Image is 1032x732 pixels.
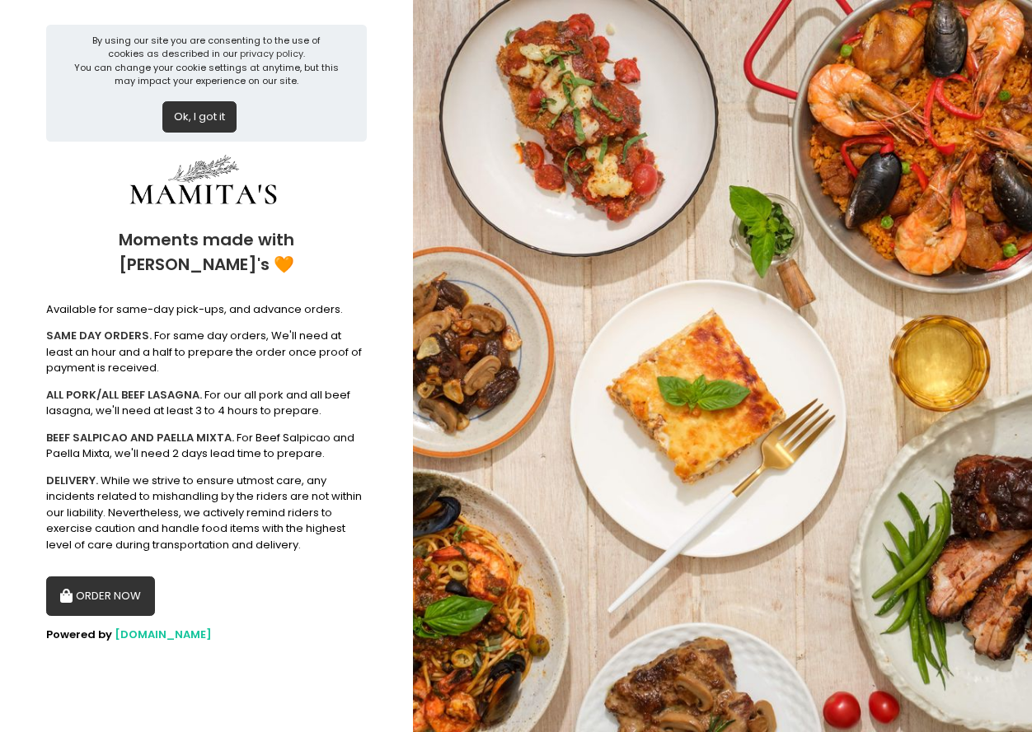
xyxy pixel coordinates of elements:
div: Moments made with [PERSON_NAME]'s 🧡 [46,214,367,291]
div: By using our site you are consenting to the use of cookies as described in our You can change you... [74,34,340,88]
div: For our all pork and all beef lasagna, we'll need at least 3 to 4 hours to prepare. [46,387,367,419]
b: DELIVERY. [46,473,98,488]
div: Available for same-day pick-ups, and advance orders. [46,301,367,318]
b: BEEF SALPICAO AND PAELLA MIXTA. [46,430,234,445]
div: While we strive to ensure utmost care, any incidents related to mishandling by the riders are not... [46,473,367,553]
a: privacy policy. [240,47,305,60]
button: Ok, I got it [162,101,237,133]
button: ORDER NOW [46,576,155,616]
b: ALL PORK/ALL BEEF LASAGNA. [46,387,202,403]
div: For same day orders, We'll need at least an hour and a half to prepare the order once proof of pa... [46,328,367,376]
a: [DOMAIN_NAME] [115,627,212,642]
img: Mamitas PH [80,152,327,214]
div: Powered by [46,627,367,643]
div: For Beef Salpicao and Paella Mixta, we'll need 2 days lead time to prepare. [46,430,367,462]
b: SAME DAY ORDERS. [46,328,152,343]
